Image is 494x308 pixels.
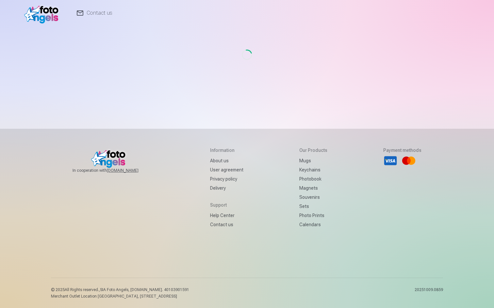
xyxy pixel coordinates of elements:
[299,220,327,229] a: Calendars
[107,168,154,173] a: [DOMAIN_NAME]
[299,202,327,211] a: Sets
[210,174,243,183] a: Privacy policy
[402,154,416,168] li: Mastercard
[383,147,421,154] h5: Payment methods
[415,287,443,299] p: 20251009.0859
[299,183,327,193] a: Magnets
[51,294,189,299] p: Merchant Outlet Location [GEOGRAPHIC_DATA], [STREET_ADDRESS]
[210,211,243,220] a: Help Center
[73,168,154,173] span: In cooperation with
[210,220,243,229] a: Contact us
[299,211,327,220] a: Photo prints
[383,154,398,168] li: Visa
[210,147,243,154] h5: Information
[210,165,243,174] a: User agreement
[299,165,327,174] a: Keychains
[210,202,243,208] h5: Support
[299,147,327,154] h5: Our products
[24,3,62,23] img: /v1
[51,287,189,292] p: © 2025 All Rights reserved. ,
[100,287,189,292] span: SIA Foto Angels, [DOMAIN_NAME]. 40103901591
[299,193,327,202] a: Souvenirs
[210,156,243,165] a: About us
[299,174,327,183] a: Photobook
[210,183,243,193] a: Delivery
[299,156,327,165] a: Mugs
